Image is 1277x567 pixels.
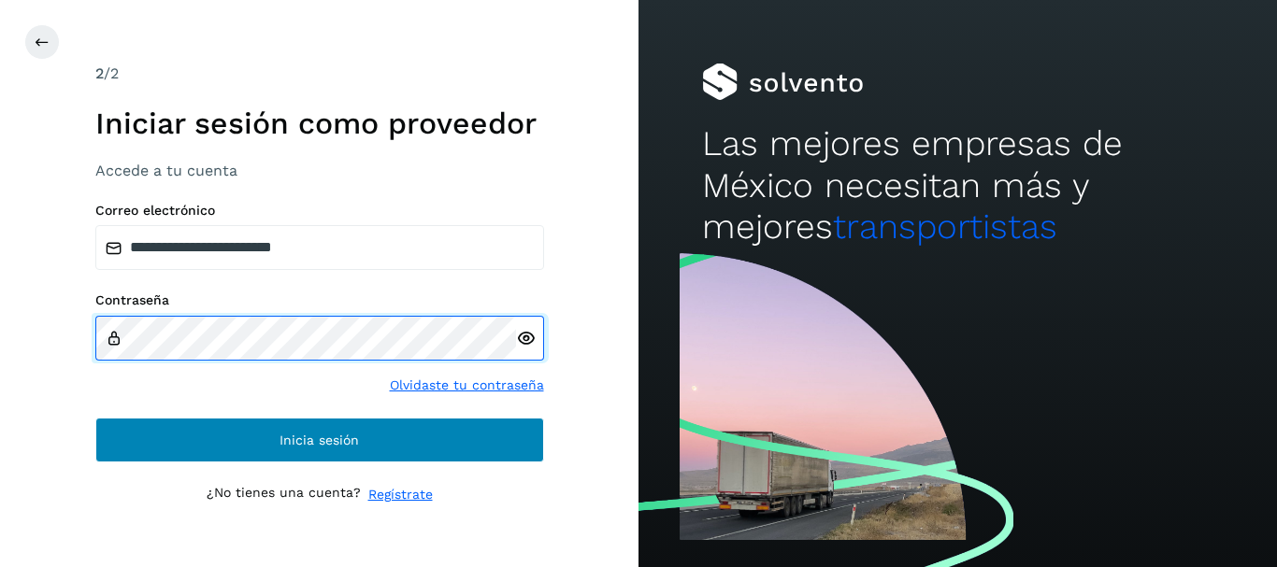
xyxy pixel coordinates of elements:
h2: Las mejores empresas de México necesitan más y mejores [702,123,1212,248]
label: Correo electrónico [95,203,544,219]
p: ¿No tienes una cuenta? [207,485,361,504]
button: Inicia sesión [95,418,544,462]
h1: Iniciar sesión como proveedor [95,106,544,141]
a: Regístrate [368,485,433,504]
label: Contraseña [95,292,544,308]
span: 2 [95,64,104,82]
a: Olvidaste tu contraseña [390,376,544,395]
div: /2 [95,63,544,85]
span: Inicia sesión [280,433,359,447]
span: transportistas [833,206,1057,247]
h3: Accede a tu cuenta [95,162,544,179]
